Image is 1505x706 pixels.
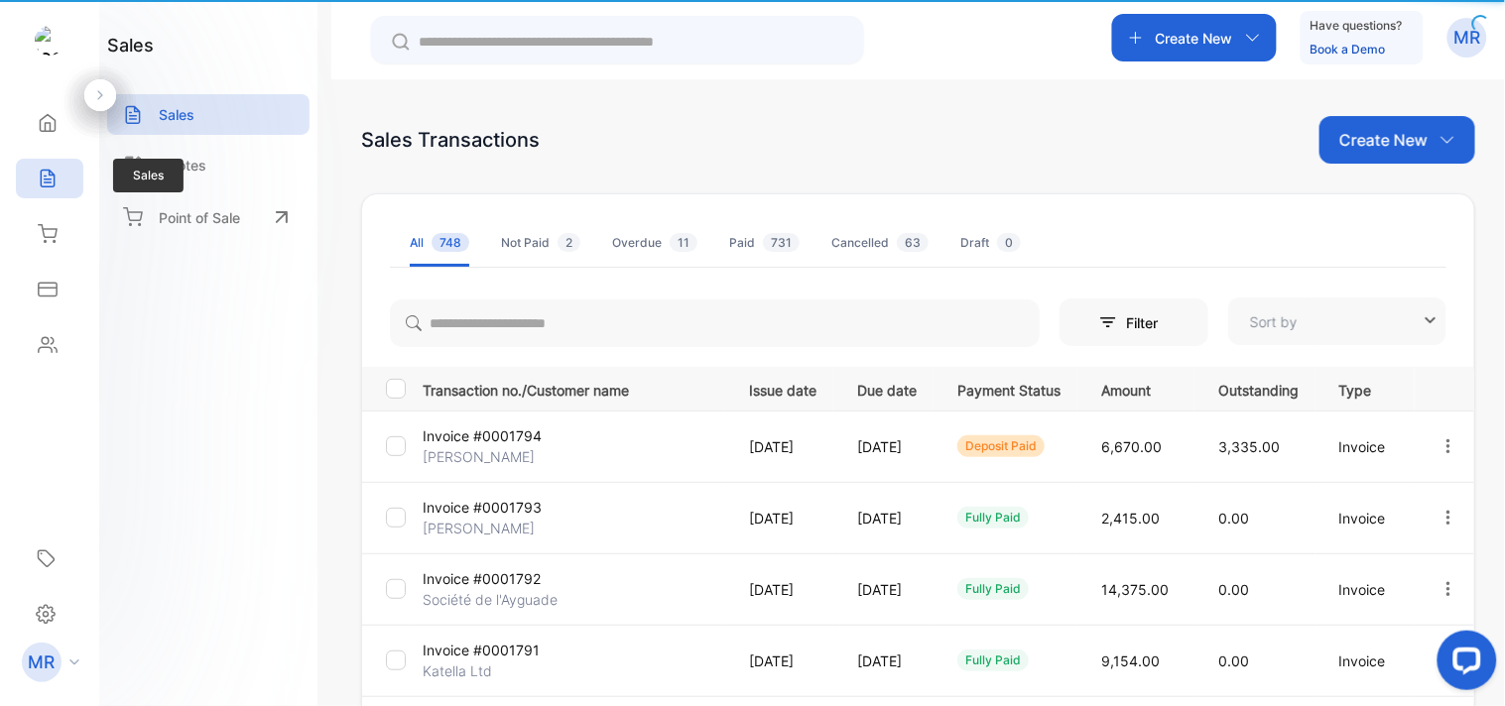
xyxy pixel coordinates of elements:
[432,233,469,252] span: 748
[957,376,1061,401] p: Payment Status
[159,207,240,228] p: Point of Sale
[107,32,154,59] h1: sales
[159,104,194,125] p: Sales
[423,640,540,660] p: Invoice #0001791
[113,159,184,192] span: Sales
[612,234,697,252] div: Overdue
[1101,581,1169,598] span: 14,375.00
[857,650,917,671] p: [DATE]
[857,508,917,529] p: [DATE]
[749,579,816,600] p: [DATE]
[423,376,724,401] p: Transaction no./Customer name
[1311,42,1386,57] a: Book a Demo
[1339,650,1398,671] p: Invoice
[1339,579,1398,600] p: Invoice
[423,497,542,518] p: Invoice #0001793
[159,155,206,176] p: Quotes
[1218,438,1280,455] span: 3,335.00
[1311,16,1403,36] p: Have questions?
[1218,376,1299,401] p: Outstanding
[729,234,800,252] div: Paid
[361,125,540,155] div: Sales Transactions
[1339,436,1398,457] p: Invoice
[423,518,535,538] p: [PERSON_NAME]
[1447,14,1487,61] button: MR
[29,649,56,675] p: MR
[423,446,535,467] p: [PERSON_NAME]
[749,508,816,529] p: [DATE]
[1101,652,1160,669] span: 9,154.00
[1319,116,1475,164] button: Create New
[1422,623,1505,706] iframe: LiveChat chat widget
[1339,508,1398,529] p: Invoice
[857,376,917,401] p: Due date
[423,568,541,589] p: Invoice #0001792
[501,234,580,252] div: Not Paid
[749,436,816,457] p: [DATE]
[749,650,816,671] p: [DATE]
[423,589,558,610] p: Société de l'Ayguade
[1101,438,1162,455] span: 6,670.00
[423,425,542,446] p: Invoice #0001794
[558,233,580,252] span: 2
[957,578,1029,600] div: fully paid
[1250,311,1298,332] p: Sort by
[1454,25,1481,51] p: MR
[1228,297,1446,345] button: Sort by
[410,234,469,252] div: All
[1060,298,1208,346] button: Filter
[1339,376,1398,401] p: Type
[763,233,800,252] span: 731
[857,436,917,457] p: [DATE]
[1126,312,1170,333] p: Filter
[670,233,697,252] span: 11
[35,26,64,56] img: logo
[1112,14,1277,61] button: Create New
[107,145,310,185] a: Quotes
[857,579,917,600] p: [DATE]
[897,233,929,252] span: 63
[997,233,1021,252] span: 0
[107,94,310,135] a: Sales
[107,195,310,239] a: Point of Sale
[1101,510,1160,527] span: 2,415.00
[960,234,1021,252] div: Draft
[1218,581,1249,598] span: 0.00
[1339,128,1428,152] p: Create New
[957,435,1045,457] div: deposit paid
[957,649,1029,671] div: fully paid
[1156,28,1233,49] p: Create New
[423,660,523,681] p: Katella Ltd
[831,234,929,252] div: Cancelled
[1218,510,1249,527] span: 0.00
[1218,652,1249,669] span: 0.00
[749,376,816,401] p: Issue date
[1101,376,1178,401] p: Amount
[957,507,1029,529] div: fully paid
